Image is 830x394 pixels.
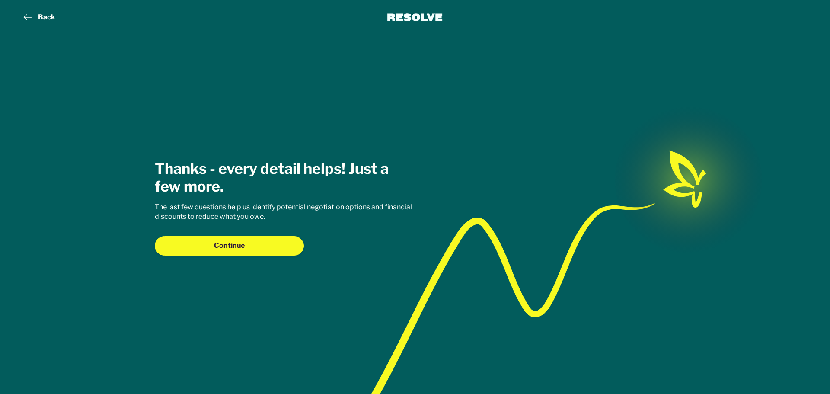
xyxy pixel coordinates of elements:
h5: Thanks - every detail helps! Just a few more. [155,160,418,195]
button: Continue [155,236,304,255]
button: Back [22,12,55,22]
div: The last few questions help us identify potential negotiation options and financial discounts to ... [155,202,418,222]
div: Back [38,13,55,22]
span: Continue [214,241,245,250]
